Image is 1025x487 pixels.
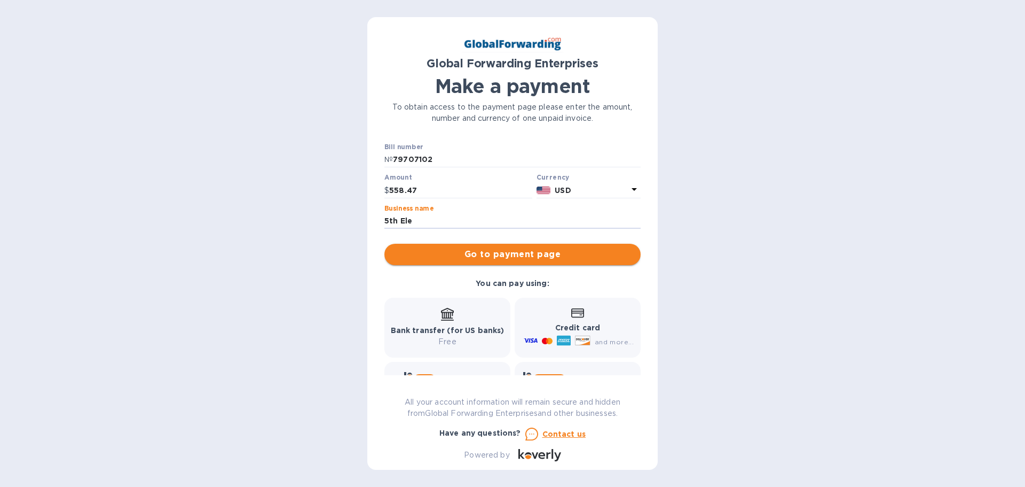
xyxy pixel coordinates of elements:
[542,430,586,438] u: Contact us
[384,205,433,212] label: Business name
[391,336,504,347] p: Free
[393,248,632,261] span: Go to payment page
[391,326,504,335] b: Bank transfer (for US banks)
[595,338,634,346] span: and more...
[384,397,641,419] p: All your account information will remain secure and hidden from Global Forwarding Enterprises and...
[389,182,532,198] input: 0.00
[464,450,509,461] p: Powered by
[384,244,641,265] button: Go to payment page
[555,323,600,332] b: Credit card
[384,154,393,165] p: №
[537,173,570,181] b: Currency
[384,144,423,150] label: Bill number
[476,279,549,288] b: You can pay using:
[384,175,412,181] label: Amount
[555,186,571,195] b: USD
[384,75,641,97] h1: Make a payment
[384,102,641,124] p: To obtain access to the payment page please enter the amount, number and currency of one unpaid i...
[393,152,641,168] input: Enter bill number
[537,187,551,194] img: USD
[384,185,389,196] p: $
[427,57,598,70] b: Global Forwarding Enterprises
[439,429,521,437] b: Have any questions?
[384,213,641,229] input: Enter business name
